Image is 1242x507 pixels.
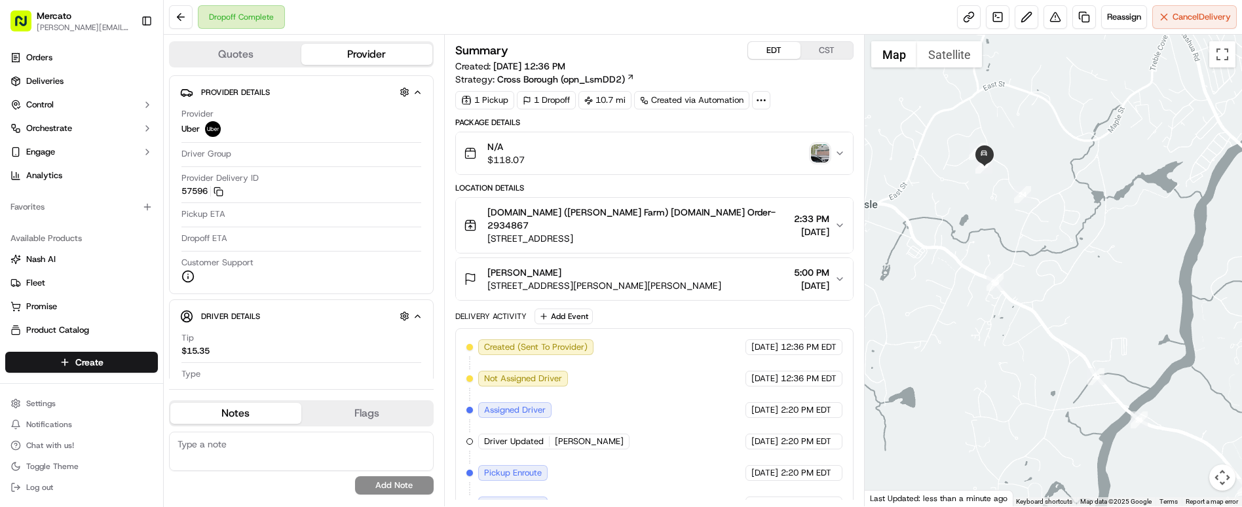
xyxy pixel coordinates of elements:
[5,141,158,162] button: Engage
[1173,11,1231,23] span: Cancel Delivery
[987,274,1004,291] div: 23
[751,467,778,479] span: [DATE]
[1087,368,1104,385] div: 22
[45,86,166,96] div: We're available if you need us!
[781,373,837,385] span: 12:36 PM EDT
[5,228,158,249] div: Available Products
[751,373,778,385] span: [DATE]
[5,415,158,434] button: Notifications
[26,324,89,336] span: Product Catalog
[748,42,800,59] button: EDT
[455,117,854,128] div: Package Details
[794,266,829,279] span: 5:00 PM
[13,73,37,96] img: 1736555255976-a54dd68f-1ca7-489b-9aae-adbdc363a1c4
[5,296,158,317] button: Promise
[1152,5,1237,29] button: CancelDelivery
[1186,498,1238,505] a: Report a map error
[170,403,301,424] button: Notes
[181,345,210,357] div: $15.35
[26,52,52,64] span: Orders
[26,461,79,472] span: Toggle Theme
[1014,186,1031,203] div: 24
[10,254,153,265] a: Nash AI
[26,75,64,87] span: Deliveries
[781,341,837,353] span: 12:36 PM EDT
[781,404,831,416] span: 2:20 PM EDT
[10,324,153,336] a: Product Catalog
[205,121,221,137] img: uber-new-logo.jpeg
[75,356,104,369] span: Create
[487,140,525,153] span: N/A
[201,87,270,98] span: Provider Details
[865,490,1013,506] div: Last Updated: less than a minute ago
[555,436,624,447] span: [PERSON_NAME]
[800,42,853,59] button: CST
[10,277,153,289] a: Fleet
[484,436,544,447] span: Driver Updated
[124,138,210,151] span: API Documentation
[92,169,159,179] a: Powered byPylon
[5,71,158,92] a: Deliveries
[34,32,236,46] input: Got a question? Start typing here...
[917,41,982,67] button: Show satellite imagery
[26,146,55,158] span: Engage
[535,309,593,324] button: Add Event
[1107,11,1141,23] span: Reassign
[455,45,508,56] h3: Summary
[181,208,225,220] span: Pickup ETA
[181,332,194,344] span: Tip
[111,139,121,149] div: 💻
[1209,464,1235,491] button: Map camera controls
[517,91,576,109] div: 1 Dropoff
[26,301,57,312] span: Promise
[5,352,158,373] button: Create
[181,233,227,244] span: Dropoff ETA
[5,165,158,186] a: Analytics
[5,47,158,68] a: Orders
[751,341,778,353] span: [DATE]
[455,311,527,322] div: Delivery Activity
[781,436,831,447] span: 2:20 PM EDT
[484,404,546,416] span: Assigned Driver
[811,144,829,162] img: photo_proof_of_delivery image
[130,170,159,179] span: Pylon
[26,99,54,111] span: Control
[201,311,260,322] span: Driver Details
[455,60,565,73] span: Created:
[969,143,986,160] div: 25
[5,5,136,37] button: Mercato[PERSON_NAME][EMAIL_ADDRESS][PERSON_NAME][DOMAIN_NAME]
[456,132,853,174] button: N/A$118.07photo_proof_of_delivery image
[868,489,911,506] img: Google
[1159,498,1178,505] a: Terms (opens in new tab)
[37,9,71,22] span: Mercato
[181,108,214,120] span: Provider
[26,254,56,265] span: Nash AI
[26,122,72,134] span: Orchestrate
[181,368,200,380] span: Type
[301,44,432,65] button: Provider
[1080,498,1152,505] span: Map data ©2025 Google
[1209,41,1235,67] button: Toggle fullscreen view
[487,153,525,166] span: $118.07
[10,301,153,312] a: Promise
[26,277,45,289] span: Fleet
[5,394,158,413] button: Settings
[751,436,778,447] span: [DATE]
[487,266,561,279] span: [PERSON_NAME]
[181,185,223,197] button: 57596
[45,73,215,86] div: Start new chat
[484,373,562,385] span: Not Assigned Driver
[493,60,565,72] span: [DATE] 12:36 PM
[8,132,105,156] a: 📗Knowledge Base
[5,249,158,270] button: Nash AI
[26,419,72,430] span: Notifications
[223,77,238,92] button: Start new chat
[5,118,158,139] button: Orchestrate
[301,403,432,424] button: Flags
[487,206,789,232] span: [DOMAIN_NAME] ([PERSON_NAME] Farm) [DOMAIN_NAME] Order-2934867
[37,22,130,33] button: [PERSON_NAME][EMAIL_ADDRESS][PERSON_NAME][DOMAIN_NAME]
[484,341,588,353] span: Created (Sent To Provider)
[1016,497,1072,506] button: Keyboard shortcuts
[455,91,514,109] div: 1 Pickup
